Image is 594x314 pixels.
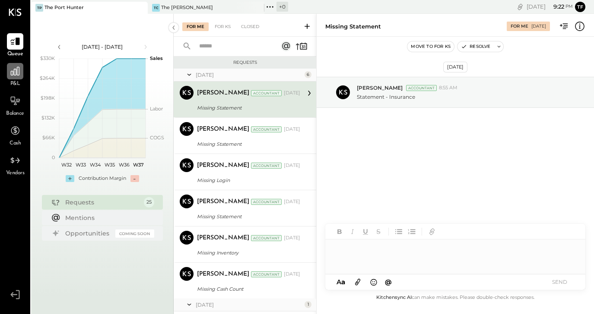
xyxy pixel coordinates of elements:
[305,71,311,78] div: 6
[385,278,392,286] span: @
[104,162,114,168] text: W35
[40,75,55,81] text: $264K
[66,175,74,182] div: +
[197,176,298,185] div: Missing Login
[284,235,300,242] div: [DATE]
[76,162,86,168] text: W33
[65,229,111,238] div: Opportunities
[35,4,43,12] div: TP
[531,23,546,29] div: [DATE]
[150,135,164,141] text: COGS
[152,4,160,12] div: TC
[196,71,302,78] div: [DATE]
[197,285,298,293] div: Missing Cash Count
[44,4,84,11] div: The Port Hunter
[197,125,249,134] div: [PERSON_NAME]
[426,226,438,237] button: Add URL
[79,175,126,182] div: Contribution Margin
[161,4,213,11] div: The [PERSON_NAME]
[305,301,311,308] div: 1
[565,3,573,9] span: pm
[284,271,300,278] div: [DATE]
[251,90,282,96] div: Accountant
[251,126,282,132] div: Accountant
[575,2,585,12] button: tf
[65,198,140,207] div: Requests
[542,276,577,288] button: SEND
[457,41,494,52] button: Resolve
[251,163,282,169] div: Accountant
[197,234,249,242] div: [PERSON_NAME]
[150,106,163,112] text: Labor
[0,33,30,58] a: Queue
[41,95,55,101] text: $198K
[251,199,282,205] div: Accountant
[406,226,417,237] button: Ordered List
[197,89,249,97] div: [PERSON_NAME]
[197,248,298,257] div: Missing Inventory
[406,85,437,91] div: Accountant
[144,197,154,207] div: 25
[284,126,300,133] div: [DATE]
[197,161,249,170] div: [PERSON_NAME]
[89,162,101,168] text: W34
[0,122,30,148] a: Cash
[150,55,163,61] text: Sales
[393,226,404,237] button: Unordered List
[439,85,457,91] span: 8:55 AM
[511,23,528,29] div: For Me
[41,115,55,121] text: $132K
[237,22,264,31] div: Closed
[527,3,573,11] div: [DATE]
[284,198,300,205] div: [DATE]
[334,277,348,287] button: Aa
[130,175,139,182] div: -
[115,229,154,238] div: Coming Soon
[7,50,23,58] span: Queue
[42,135,55,141] text: $66K
[382,276,394,287] button: @
[334,226,345,237] button: Bold
[197,198,249,206] div: [PERSON_NAME]
[65,214,150,222] div: Mentions
[341,278,345,286] span: a
[197,212,298,221] div: Missing Statement
[10,140,21,148] span: Cash
[407,41,454,52] button: Move to for ks
[251,235,282,241] div: Accountant
[0,63,30,88] a: P&L
[284,90,300,97] div: [DATE]
[197,104,298,112] div: Missing Statement
[357,93,415,100] p: Statement - Insurance
[547,3,564,11] span: 9 : 22
[182,22,209,31] div: For Me
[6,110,24,118] span: Balance
[276,2,288,12] div: + 0
[61,162,71,168] text: W32
[0,152,30,177] a: Vendors
[197,270,249,279] div: [PERSON_NAME]
[66,43,139,50] div: [DATE] - [DATE]
[516,2,524,11] div: copy link
[118,162,129,168] text: W36
[210,22,235,31] div: For KS
[196,301,302,308] div: [DATE]
[10,80,20,88] span: P&L
[40,55,55,61] text: $330K
[443,62,467,72] div: [DATE]
[197,140,298,148] div: Missing Statement
[251,271,282,277] div: Accountant
[347,226,358,237] button: Italic
[133,162,143,168] text: W37
[325,22,381,31] div: Missing Statement
[360,226,371,237] button: Underline
[178,60,312,66] div: Requests
[52,154,55,160] text: 0
[284,162,300,169] div: [DATE]
[0,93,30,118] a: Balance
[357,84,403,91] span: [PERSON_NAME]
[6,170,25,177] span: Vendors
[373,226,384,237] button: Strikethrough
